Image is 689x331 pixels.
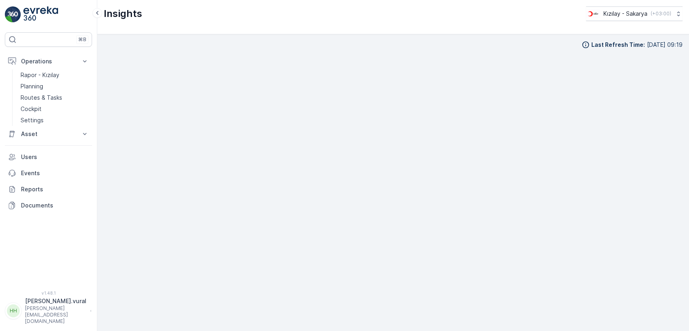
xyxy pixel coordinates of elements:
[23,6,58,23] img: logo_light-DOdMpM7g.png
[603,10,647,18] p: Kızılay - Sakarya
[586,6,683,21] button: Kızılay - Sakarya(+03:00)
[21,116,44,124] p: Settings
[17,69,92,81] a: Rapor - Kızılay
[21,82,43,90] p: Planning
[651,10,671,17] p: ( +03:00 )
[17,92,92,103] a: Routes & Tasks
[21,185,89,193] p: Reports
[586,9,600,18] img: k%C4%B1z%C4%B1lay_DTAvauz.png
[5,165,92,181] a: Events
[5,197,92,214] a: Documents
[21,57,76,65] p: Operations
[21,169,89,177] p: Events
[21,71,59,79] p: Rapor - Kızılay
[5,291,92,295] span: v 1.48.1
[5,149,92,165] a: Users
[21,105,42,113] p: Cockpit
[5,126,92,142] button: Asset
[5,297,92,325] button: HH[PERSON_NAME].vural[PERSON_NAME][EMAIL_ADDRESS][DOMAIN_NAME]
[17,115,92,126] a: Settings
[21,94,62,102] p: Routes & Tasks
[25,305,86,325] p: [PERSON_NAME][EMAIL_ADDRESS][DOMAIN_NAME]
[21,201,89,209] p: Documents
[78,36,86,43] p: ⌘B
[21,130,76,138] p: Asset
[5,181,92,197] a: Reports
[647,41,683,49] p: [DATE] 09:19
[591,41,645,49] p: Last Refresh Time :
[25,297,86,305] p: [PERSON_NAME].vural
[104,7,142,20] p: Insights
[5,6,21,23] img: logo
[7,304,20,317] div: HH
[17,103,92,115] a: Cockpit
[17,81,92,92] a: Planning
[21,153,89,161] p: Users
[5,53,92,69] button: Operations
